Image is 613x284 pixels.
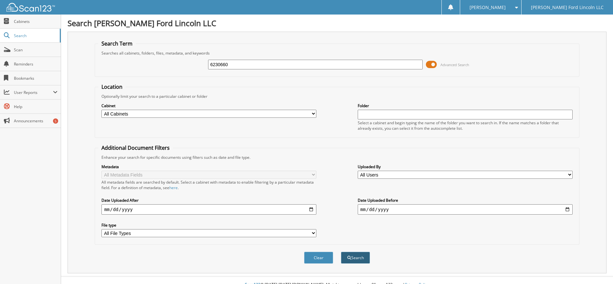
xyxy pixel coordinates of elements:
[53,118,58,124] div: 5
[14,33,57,38] span: Search
[101,103,316,108] label: Cabinet
[440,62,469,67] span: Advanced Search
[14,118,58,124] span: Announcements
[531,5,604,9] span: [PERSON_NAME] Ford Lincoln LLC
[14,104,58,109] span: Help
[14,47,58,53] span: Scan
[98,83,126,90] legend: Location
[101,179,316,190] div: All metadata fields are searched by default. Select a cabinet with metadata to enable filtering b...
[304,252,333,264] button: Clear
[101,204,316,215] input: start
[14,76,58,81] span: Bookmarks
[98,144,173,151] legend: Additional Document Filters
[169,185,178,190] a: here
[14,90,53,95] span: User Reports
[358,164,573,169] label: Uploaded By
[581,253,613,284] iframe: Chat Widget
[14,61,58,67] span: Reminders
[98,40,136,47] legend: Search Term
[98,155,576,160] div: Enhance your search for specific documents using filters such as date and file type.
[470,5,506,9] span: [PERSON_NAME]
[101,164,316,169] label: Metadata
[101,222,316,228] label: File type
[358,120,573,131] div: Select a cabinet and begin typing the name of the folder you want to search in. If the name match...
[68,18,607,28] h1: Search [PERSON_NAME] Ford Lincoln LLC
[14,19,58,24] span: Cabinets
[358,103,573,108] label: Folder
[98,94,576,99] div: Optionally limit your search to a particular cabinet or folder
[6,3,55,12] img: scan123-logo-white.svg
[98,50,576,56] div: Searches all cabinets, folders, files, metadata, and keywords
[341,252,370,264] button: Search
[358,198,573,203] label: Date Uploaded Before
[358,204,573,215] input: end
[101,198,316,203] label: Date Uploaded After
